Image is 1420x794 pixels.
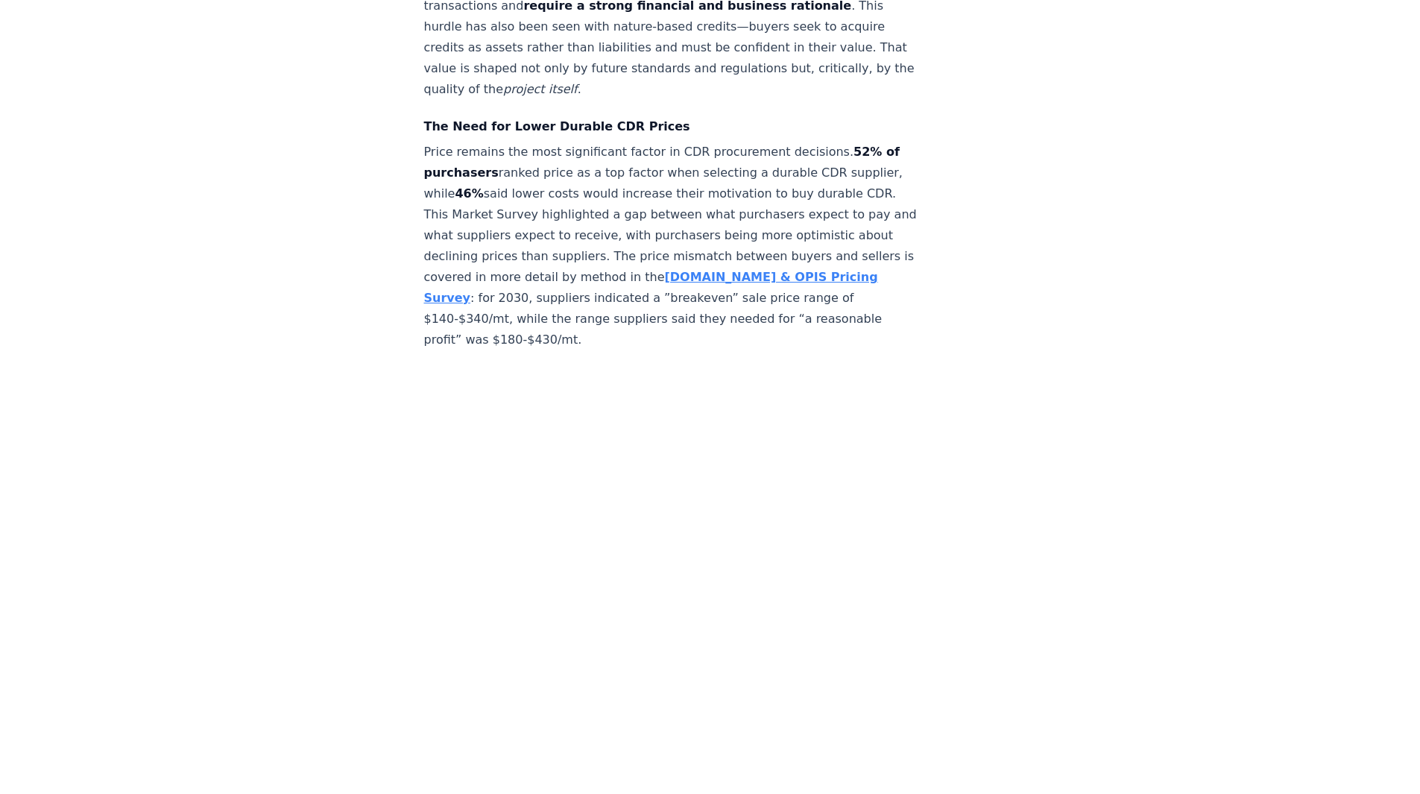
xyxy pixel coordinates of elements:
[424,145,900,180] strong: 52% of purchasers
[455,186,483,201] strong: 46%
[424,142,918,350] p: Price remains the most significant factor in CDR procurement decisions. ranked price as a top fac...
[503,82,578,96] em: project itself
[424,119,690,133] strong: The Need for Lower Durable CDR Prices
[424,365,918,774] iframe: Interactive line chart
